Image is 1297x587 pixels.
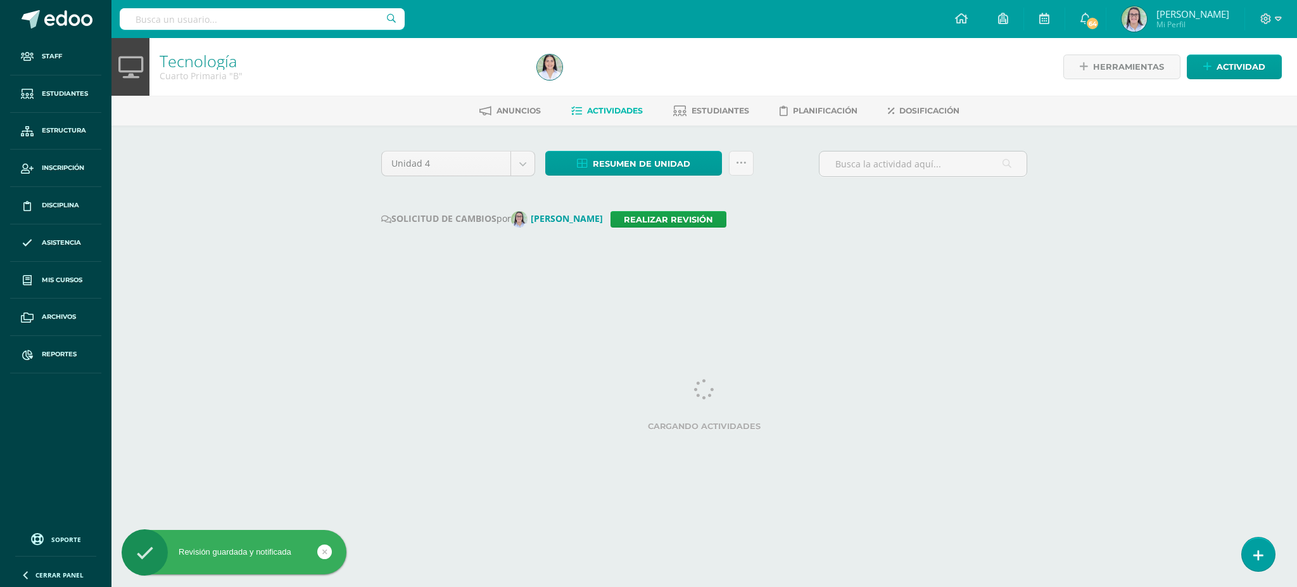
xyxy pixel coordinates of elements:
a: Herramientas [1063,55,1180,79]
span: Resumen de unidad [593,152,690,176]
span: Herramientas [1093,55,1164,79]
span: Soporte [51,535,81,544]
span: Dosificación [899,106,959,115]
span: Asistencia [42,238,81,248]
span: Archivos [42,312,76,322]
span: Staff [42,51,62,61]
a: Estructura [10,113,101,150]
span: Actividades [587,106,643,115]
img: 14536fa6949afcbee78f4ea450bb76df.png [537,55,562,80]
a: Estudiantes [10,75,101,113]
a: Actividad [1187,55,1282,79]
span: 64 [1085,16,1099,30]
a: Estudiantes [673,101,749,121]
img: 04502d3ebb6155621d07acff4f663ff2.png [1122,6,1147,32]
div: por [381,211,1027,228]
span: Planificación [793,106,857,115]
h1: Tecnología [160,52,522,70]
img: 14d06b00cd8624a51f01f540461e123d.png [511,211,528,228]
a: Realizar revisión [611,211,726,228]
a: Asistencia [10,224,101,262]
a: Unidad 4 [382,152,535,176]
span: Mis cursos [42,275,82,285]
span: Anuncios [497,106,541,115]
span: Actividad [1217,55,1265,79]
a: Inscripción [10,150,101,187]
span: [PERSON_NAME] [1156,8,1229,20]
a: Soporte [15,530,96,547]
a: Disciplina [10,187,101,224]
a: Tecnología [160,50,237,72]
a: Reportes [10,336,101,373]
label: Cargando actividades [381,422,1027,431]
span: Unidad 4 [391,152,501,176]
div: Cuarto Primaria 'B' [160,70,522,82]
span: Estudiantes [42,89,88,99]
a: Actividades [571,101,643,121]
strong: SOLICITUD DE CAMBIOS [381,212,497,224]
span: Disciplina [42,200,79,210]
div: Revisión guardada y notificada [122,546,346,558]
a: Dosificación [888,101,959,121]
span: Mi Perfil [1156,19,1229,30]
a: Anuncios [479,101,541,121]
input: Busca la actividad aquí... [819,152,1027,176]
a: Mis cursos [10,262,101,299]
span: Estructura [42,126,86,136]
span: Reportes [42,349,77,359]
a: [PERSON_NAME] [511,212,611,224]
span: Inscripción [42,163,84,173]
a: Planificación [780,101,857,121]
a: Staff [10,38,101,75]
span: Cerrar panel [35,571,84,579]
a: Archivos [10,299,101,336]
strong: [PERSON_NAME] [531,212,603,224]
a: Resumen de unidad [545,151,722,176]
input: Busca un usuario... [120,8,405,30]
span: Estudiantes [692,106,749,115]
